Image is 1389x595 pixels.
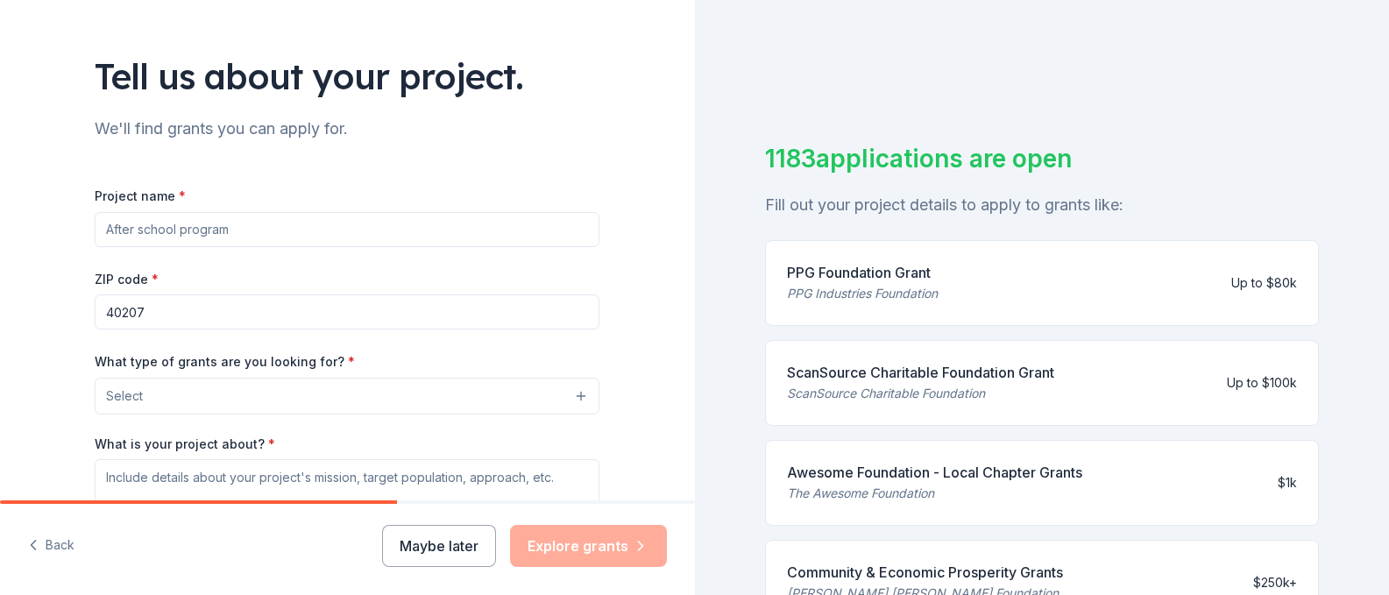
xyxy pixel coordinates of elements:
[787,283,938,304] div: PPG Industries Foundation
[787,262,938,283] div: PPG Foundation Grant
[1231,273,1297,294] div: Up to $80k
[95,294,599,329] input: 12345 (U.S. only)
[787,362,1054,383] div: ScanSource Charitable Foundation Grant
[95,353,355,371] label: What type of grants are you looking for?
[787,483,1082,504] div: The Awesome Foundation
[382,525,496,567] button: Maybe later
[1253,572,1297,593] div: $250k+
[95,188,186,205] label: Project name
[765,191,1320,219] div: Fill out your project details to apply to grants like:
[787,562,1063,583] div: Community & Economic Prosperity Grants
[95,52,599,101] div: Tell us about your project.
[95,436,275,453] label: What is your project about?
[787,383,1054,404] div: ScanSource Charitable Foundation
[1227,372,1297,393] div: Up to $100k
[1278,472,1297,493] div: $1k
[95,115,599,143] div: We'll find grants you can apply for.
[765,140,1320,177] div: 1183 applications are open
[95,378,599,414] button: Select
[95,212,599,247] input: After school program
[106,386,143,407] span: Select
[787,462,1082,483] div: Awesome Foundation - Local Chapter Grants
[28,528,74,564] button: Back
[95,271,159,288] label: ZIP code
